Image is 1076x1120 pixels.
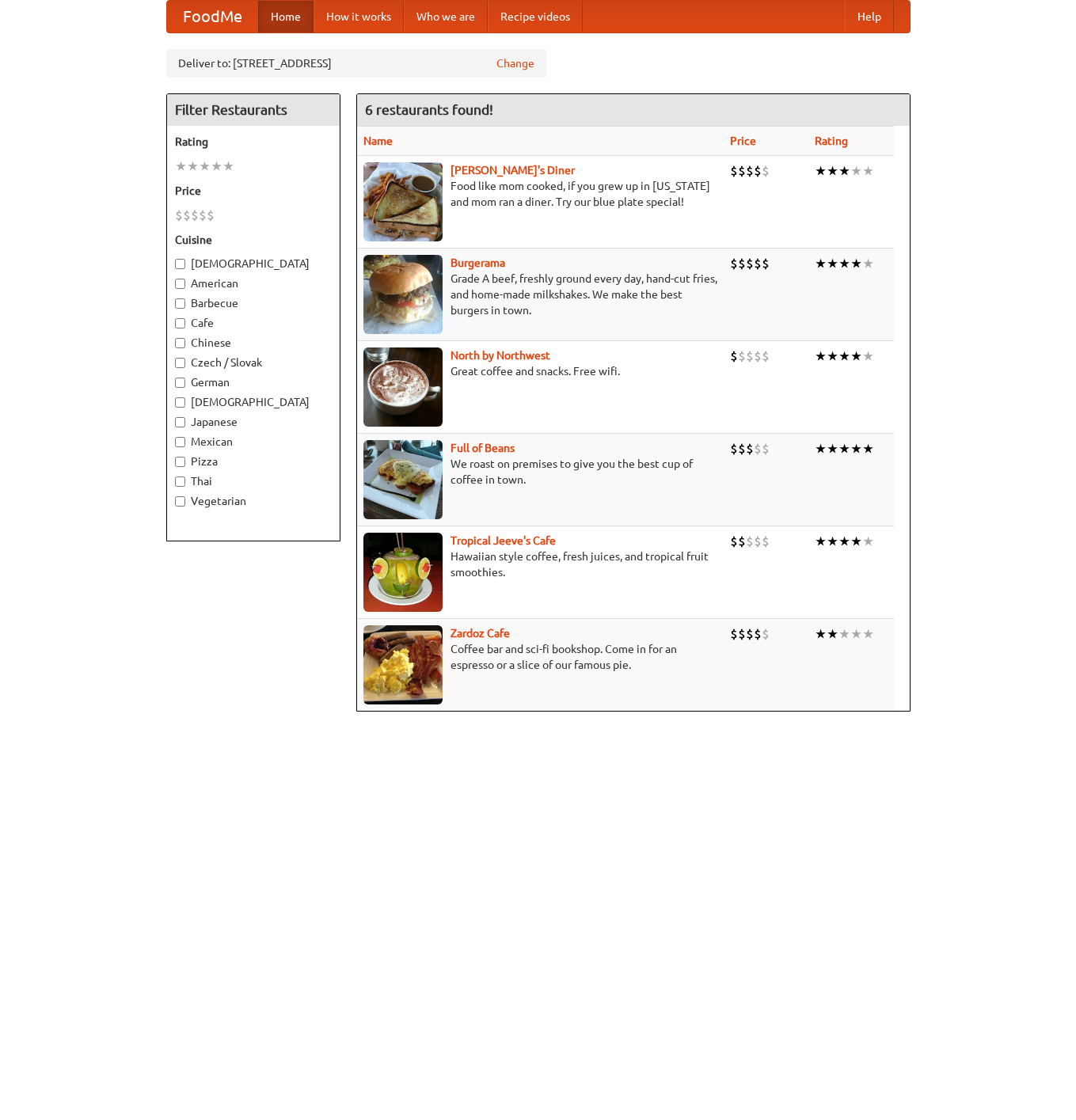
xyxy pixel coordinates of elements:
[738,255,746,272] li: $
[363,255,443,334] img: burgerama.jpg
[738,625,746,643] li: $
[175,298,185,309] input: Barbecue
[746,255,754,272] li: $
[175,437,185,447] input: Mexican
[850,255,862,272] li: ★
[167,94,340,126] h4: Filter Restaurants
[746,347,754,365] li: $
[175,318,185,328] input: Cafe
[175,207,183,224] li: $
[175,183,332,199] h5: Price
[730,347,738,365] li: $
[815,440,827,457] li: ★
[850,625,862,643] li: ★
[175,496,185,507] input: Vegetarian
[363,440,443,519] img: beans.jpg
[363,549,717,580] p: Hawaiian style coffee, fresh juices, and tropical fruit smoothies.
[175,434,332,450] label: Mexican
[175,279,185,289] input: American
[175,454,332,469] label: Pizza
[815,255,827,272] li: ★
[827,533,838,550] li: ★
[862,347,874,365] li: ★
[451,442,515,454] a: Full of Beans
[175,232,332,248] h5: Cuisine
[815,625,827,643] li: ★
[363,533,443,612] img: jeeves.jpg
[175,158,187,175] li: ★
[850,440,862,457] li: ★
[175,374,332,390] label: German
[175,335,332,351] label: Chinese
[754,440,762,457] li: $
[363,162,443,241] img: sallys.jpg
[754,533,762,550] li: $
[838,440,850,457] li: ★
[738,162,746,180] li: $
[175,414,332,430] label: Japanese
[175,397,185,408] input: [DEMOGRAPHIC_DATA]
[730,162,738,180] li: $
[363,271,717,318] p: Grade A beef, freshly ground every day, hand-cut fries, and home-made milkshakes. We make the bes...
[175,457,185,467] input: Pizza
[730,135,756,147] a: Price
[762,625,770,643] li: $
[175,256,332,271] label: [DEMOGRAPHIC_DATA]
[166,49,546,78] div: Deliver to: [STREET_ADDRESS]
[175,134,332,150] h5: Rating
[175,473,332,489] label: Thai
[167,1,258,32] a: FoodMe
[838,162,850,180] li: ★
[815,533,827,550] li: ★
[754,255,762,272] li: $
[838,533,850,550] li: ★
[746,625,754,643] li: $
[738,347,746,365] li: $
[827,625,838,643] li: ★
[850,347,862,365] li: ★
[365,102,493,117] ng-pluralize: 6 restaurants found!
[738,440,746,457] li: $
[746,162,754,180] li: $
[862,162,874,180] li: ★
[827,162,838,180] li: ★
[746,533,754,550] li: $
[862,625,874,643] li: ★
[175,315,332,331] label: Cafe
[363,363,717,379] p: Great coffee and snacks. Free wifi.
[827,347,838,365] li: ★
[730,533,738,550] li: $
[363,178,717,210] p: Food like mom cooked, if you grew up in [US_STATE] and mom ran a diner. Try our blue plate special!
[754,625,762,643] li: $
[762,440,770,457] li: $
[838,347,850,365] li: ★
[175,394,332,410] label: [DEMOGRAPHIC_DATA]
[730,255,738,272] li: $
[175,355,332,370] label: Czech / Slovak
[363,625,443,704] img: zardoz.jpg
[496,55,534,71] a: Change
[762,533,770,550] li: $
[827,255,838,272] li: ★
[363,641,717,673] p: Coffee bar and sci-fi bookshop. Come in for an espresso or a slice of our famous pie.
[754,347,762,365] li: $
[451,534,556,547] a: Tropical Jeeve's Cafe
[815,347,827,365] li: ★
[838,255,850,272] li: ★
[862,255,874,272] li: ★
[451,349,550,362] a: North by Northwest
[862,440,874,457] li: ★
[175,295,332,311] label: Barbecue
[451,164,575,177] a: [PERSON_NAME]'s Diner
[730,440,738,457] li: $
[175,259,185,269] input: [DEMOGRAPHIC_DATA]
[451,627,510,640] a: Zardoz Cafe
[222,158,234,175] li: ★
[762,162,770,180] li: $
[451,256,505,269] a: Burgerama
